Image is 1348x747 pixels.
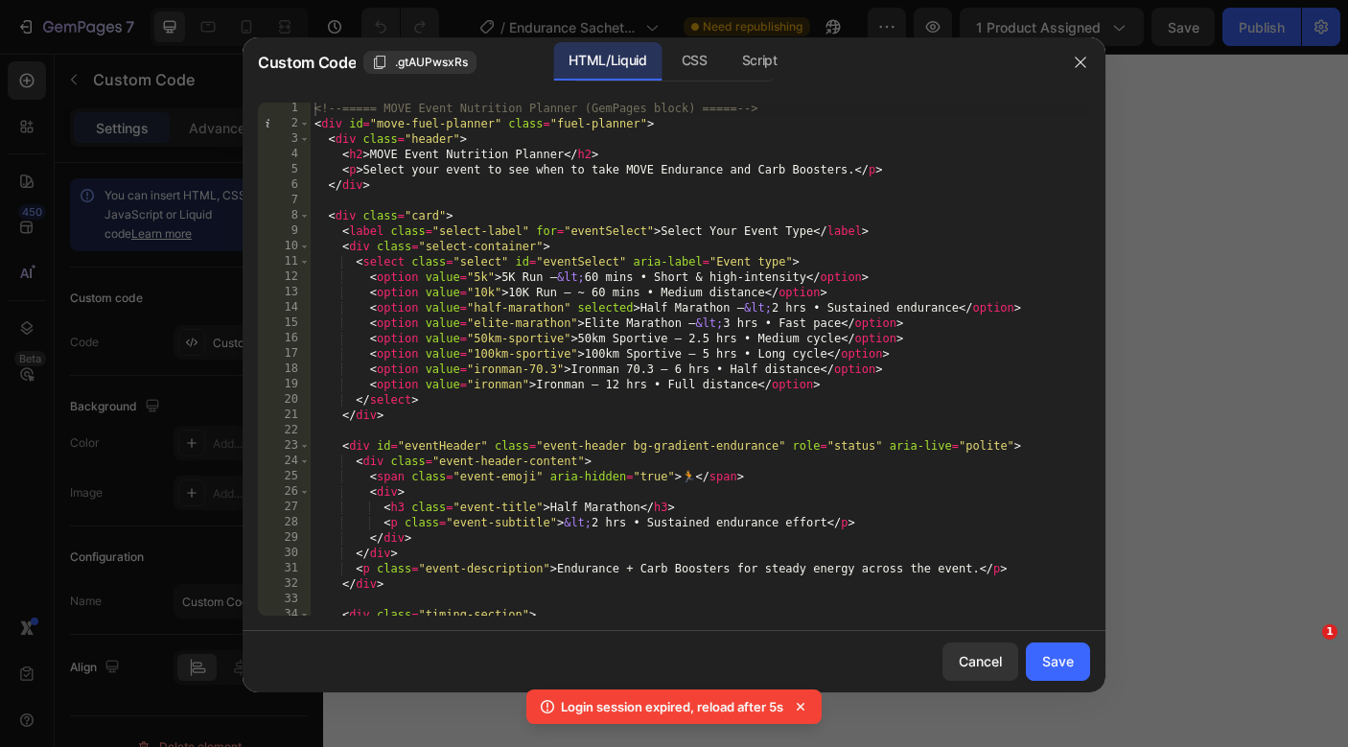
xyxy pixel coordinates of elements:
[258,285,311,300] div: 13
[258,592,311,607] div: 33
[959,651,1002,671] div: Cancel
[258,576,311,592] div: 32
[258,254,311,269] div: 11
[258,530,311,546] div: 29
[258,392,311,408] div: 20
[258,454,311,469] div: 24
[258,315,311,331] div: 15
[1322,624,1337,640] span: 1
[258,300,311,315] div: 14
[258,546,311,561] div: 30
[258,362,311,377] div: 18
[1283,653,1329,699] iframe: Intercom live chat
[258,131,311,147] div: 3
[666,42,723,81] div: CSS
[258,469,311,484] div: 25
[258,331,311,346] div: 16
[258,147,311,162] div: 4
[1042,651,1074,671] div: Save
[258,484,311,500] div: 26
[727,42,793,81] div: Script
[395,54,468,71] span: .gtAUPwsxRs
[258,377,311,392] div: 19
[258,208,311,223] div: 8
[258,269,311,285] div: 12
[258,116,311,131] div: 2
[258,193,311,208] div: 7
[258,101,311,116] div: 1
[258,239,311,254] div: 10
[258,561,311,576] div: 31
[942,642,1018,681] button: Cancel
[258,162,311,177] div: 5
[561,697,783,716] p: Login session expired, reload after 5s
[258,423,311,438] div: 22
[1026,642,1090,681] button: Save
[258,438,311,454] div: 23
[258,408,311,423] div: 21
[553,42,662,81] div: HTML/Liquid
[258,607,311,622] div: 34
[258,500,311,515] div: 27
[258,515,311,530] div: 28
[258,177,311,193] div: 6
[258,223,311,239] div: 9
[258,346,311,362] div: 17
[363,51,476,74] button: .gtAUPwsxRs
[258,51,356,74] span: Custom Code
